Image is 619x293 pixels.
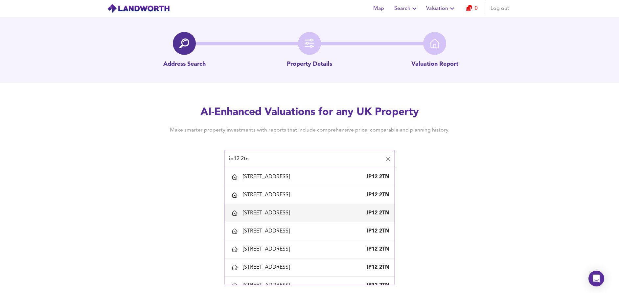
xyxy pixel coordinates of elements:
[243,264,292,271] div: [STREET_ADDRESS]
[227,153,382,165] input: Enter a postcode to start...
[411,60,458,69] p: Valuation Report
[466,4,478,13] a: 0
[363,173,389,181] div: IP12 2TN
[394,4,418,13] span: Search
[163,60,206,69] p: Address Search
[287,60,332,69] p: Property Details
[243,246,292,253] div: [STREET_ADDRESS]
[243,209,292,217] div: [STREET_ADDRESS]
[160,127,459,134] h4: Make smarter property investments with reports that include comprehensive price, comparable and p...
[363,282,389,289] div: IP12 2TN
[588,271,604,286] div: Open Intercom Messenger
[368,2,389,15] button: Map
[160,105,459,120] h2: AI-Enhanced Valuations for any UK Property
[426,4,456,13] span: Valuation
[383,155,393,164] button: Clear
[107,4,170,13] img: logo
[392,2,421,15] button: Search
[179,38,189,48] img: search-icon
[243,282,292,289] div: [STREET_ADDRESS]
[243,173,292,181] div: [STREET_ADDRESS]
[488,2,512,15] button: Log out
[363,264,389,271] div: IP12 2TN
[371,4,386,13] span: Map
[430,38,440,48] img: home-icon
[461,2,482,15] button: 0
[305,38,314,48] img: filter-icon
[363,191,389,199] div: IP12 2TN
[424,2,459,15] button: Valuation
[243,191,292,199] div: [STREET_ADDRESS]
[243,228,292,235] div: [STREET_ADDRESS]
[491,4,509,13] span: Log out
[363,228,389,235] div: IP12 2TN
[363,209,389,217] div: IP12 2TN
[363,246,389,253] div: IP12 2TN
